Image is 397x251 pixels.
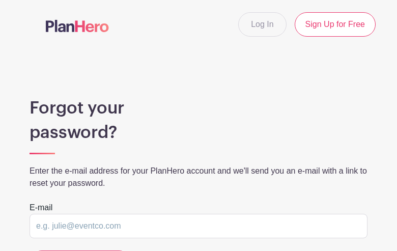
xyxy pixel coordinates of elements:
img: logo-507f7623f17ff9eddc593b1ce0a138ce2505c220e1c5a4e2b4648c50719b7d32.svg [46,20,109,32]
h1: password? [30,122,367,143]
a: Sign Up for Free [295,12,376,37]
a: Log In [238,12,286,37]
label: E-mail [30,202,52,214]
h1: Forgot your [30,98,367,118]
input: e.g. julie@eventco.com [30,214,367,238]
p: Enter the e-mail address for your PlanHero account and we'll send you an e-mail with a link to re... [30,165,367,189]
